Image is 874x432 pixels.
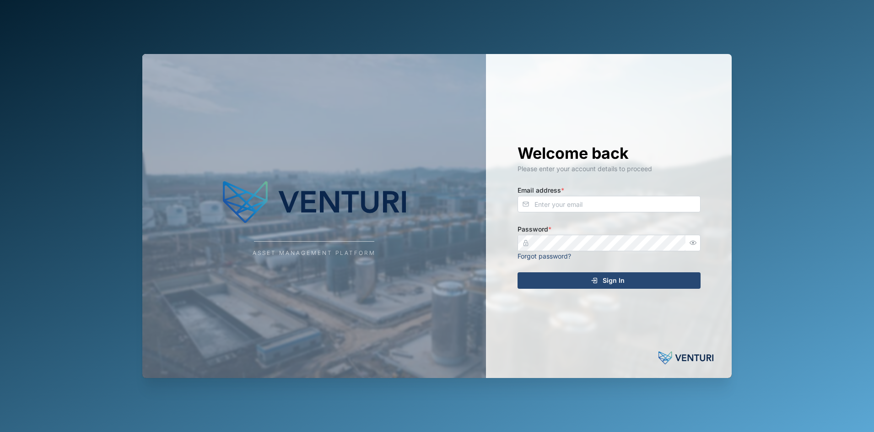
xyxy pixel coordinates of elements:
[658,349,713,367] img: Powered by: Venturi
[518,252,571,260] a: Forgot password?
[603,273,625,288] span: Sign In
[253,249,376,258] div: Asset Management Platform
[518,185,564,195] label: Email address
[518,143,701,163] h1: Welcome back
[518,196,701,212] input: Enter your email
[518,224,551,234] label: Password
[223,174,406,229] img: Company Logo
[518,272,701,289] button: Sign In
[518,164,701,174] div: Please enter your account details to proceed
